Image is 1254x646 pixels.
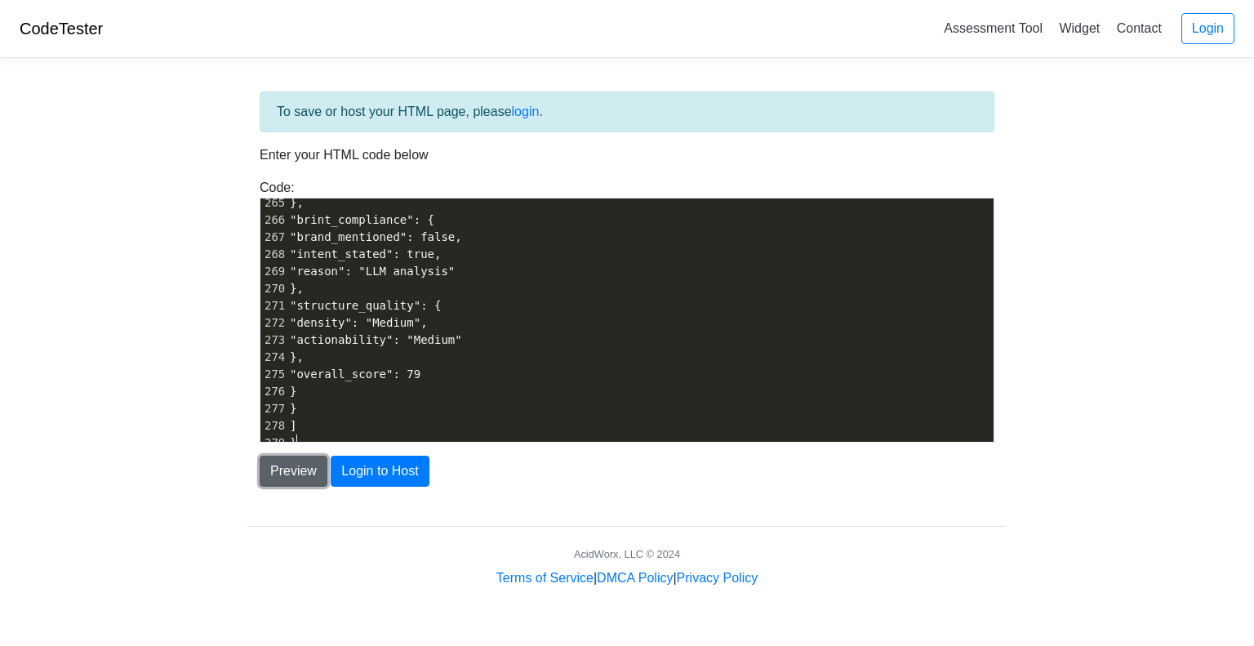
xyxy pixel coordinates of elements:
[496,571,594,585] a: Terms of Service
[290,385,297,398] span: }
[260,145,994,165] p: Enter your HTML code below
[260,332,287,349] div: 273
[260,246,287,263] div: 268
[290,368,420,381] span: "overall_score": 79
[937,15,1049,42] a: Assessment Tool
[247,178,1007,443] div: Code:
[260,263,287,280] div: 269
[260,434,287,452] div: 279
[290,402,297,415] span: }
[260,314,287,332] div: 272
[260,212,287,229] div: 266
[290,299,442,312] span: "structure_quality": {
[260,194,287,212] div: 265
[260,400,287,417] div: 277
[290,333,462,346] span: "actionability": "Medium"
[290,247,442,261] span: "intent_stated": true,
[290,316,428,329] span: "density": "Medium",
[260,383,287,400] div: 276
[260,229,287,246] div: 267
[260,91,994,132] div: To save or host your HTML page, please .
[290,196,304,209] span: },
[290,436,297,449] span: }
[260,297,287,314] div: 271
[512,105,540,118] a: login
[597,571,673,585] a: DMCA Policy
[260,417,287,434] div: 278
[290,230,462,243] span: "brand_mentioned": false,
[290,213,434,226] span: "brint_compliance": {
[677,571,758,585] a: Privacy Policy
[331,456,429,487] button: Login to Host
[1052,15,1106,42] a: Widget
[1181,13,1234,44] a: Login
[290,282,304,295] span: },
[290,419,297,432] span: ]
[290,350,304,363] span: },
[290,265,455,278] span: "reason": "LLM analysis"
[574,546,680,562] div: AcidWorx, LLC © 2024
[20,20,103,38] a: CodeTester
[496,568,758,588] div: | |
[260,366,287,383] div: 275
[260,456,327,487] button: Preview
[260,280,287,297] div: 270
[260,349,287,366] div: 274
[1110,15,1168,42] a: Contact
